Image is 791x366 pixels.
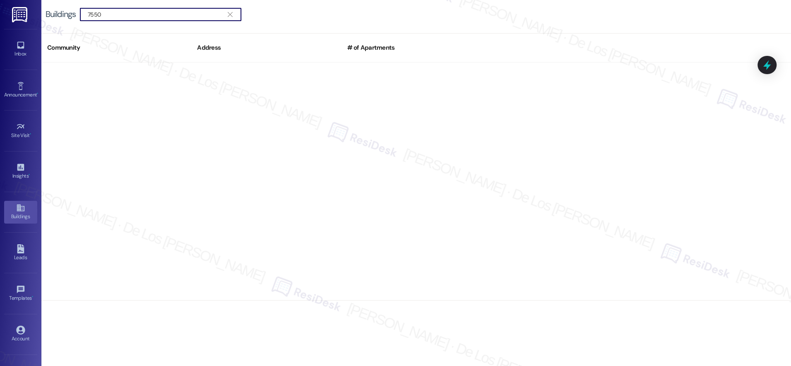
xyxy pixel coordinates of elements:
span: • [29,172,30,178]
a: Inbox [4,38,37,60]
a: Templates • [4,282,37,305]
i:  [228,11,232,18]
div: # of Apartments [341,38,491,58]
a: Site Visit • [4,120,37,142]
a: Leads [4,242,37,264]
div: Address [191,38,341,58]
img: ResiDesk Logo [12,7,29,22]
a: Buildings [4,201,37,223]
button: Clear text [224,8,237,21]
span: • [32,294,33,300]
input: Search by building address [88,9,224,20]
div: Buildings [46,10,76,19]
a: Account [4,323,37,345]
span: • [30,131,31,137]
a: Insights • [4,160,37,183]
span: • [37,91,38,96]
div: Community [41,38,191,58]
